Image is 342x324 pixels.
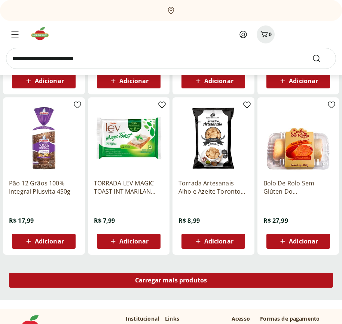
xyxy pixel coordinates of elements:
[119,78,149,84] span: Adicionar
[178,216,200,225] span: R$ 8,99
[119,238,149,244] span: Adicionar
[94,103,164,173] img: TORRADA LEV MAGIC TOAST INT MARILAN 110G
[9,273,333,291] a: Carregar mais produtos
[312,54,330,63] button: Submit Search
[181,234,245,249] button: Adicionar
[9,216,34,225] span: R$ 17,99
[289,78,318,84] span: Adicionar
[30,26,55,41] img: Hortifruti
[181,73,245,88] button: Adicionar
[135,277,207,283] span: Carregar mais produtos
[35,238,64,244] span: Adicionar
[257,25,275,43] button: Carrinho
[97,73,161,88] button: Adicionar
[269,31,272,38] span: 0
[204,238,233,244] span: Adicionar
[94,216,115,225] span: R$ 7,99
[6,25,24,43] button: Menu
[266,234,330,249] button: Adicionar
[260,315,327,323] p: Formas de pagamento
[12,73,76,88] button: Adicionar
[94,179,164,196] a: TORRADA LEV MAGIC TOAST INT MARILAN 110G
[9,103,79,173] img: Pão 12 Grãos 100% Integral Plusvita 450g
[12,234,76,249] button: Adicionar
[97,234,161,249] button: Adicionar
[289,238,318,244] span: Adicionar
[9,179,79,196] a: Pão 12 Grãos 100% Integral Plusvita 450g
[35,78,64,84] span: Adicionar
[204,78,233,84] span: Adicionar
[6,48,336,69] input: search
[263,216,288,225] span: R$ 27,99
[266,73,330,88] button: Adicionar
[263,179,333,196] a: Bolo De Rolo Sem Glúten Do Pernambucano 400G
[263,103,333,173] img: Bolo De Rolo Sem Glúten Do Pernambucano 400G
[178,179,248,196] a: Torrada Artesanais Alho e Azeite Toronto 100g
[178,103,248,173] img: Torrada Artesanais Alho e Azeite Toronto 100g
[232,315,250,323] p: Acesso
[126,315,159,323] p: Institucional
